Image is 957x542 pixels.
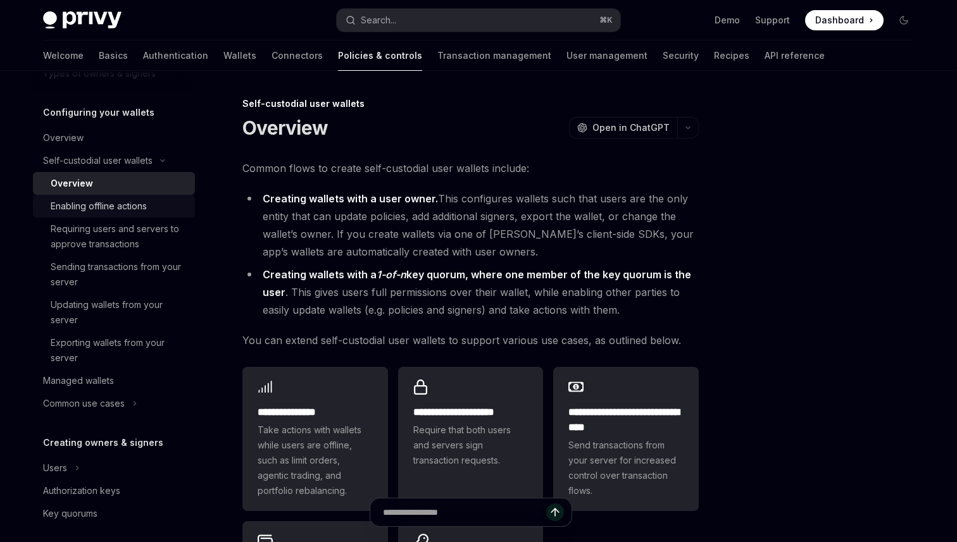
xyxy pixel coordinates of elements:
[33,293,195,331] a: Updating wallets from your server
[258,422,373,498] span: Take actions with wallets while users are offline, such as limit orders, agentic trading, and por...
[33,331,195,369] a: Exporting wallets from your server
[242,159,699,177] span: Common flows to create self-custodial user wallets include:
[33,392,195,415] button: Toggle Common use cases section
[377,268,406,281] em: 1-of-n
[33,218,195,256] a: Requiring users and servers to approve transactions
[33,256,195,293] a: Sending transactions from your server
[242,367,388,511] a: **** **** *****Take actions with wallets while users are offline, such as limit orders, agentic t...
[43,373,114,388] div: Managed wallets
[43,153,153,168] div: Self-custodial user wallets
[894,10,914,30] button: Toggle dark mode
[546,503,564,521] button: Send message
[43,460,67,476] div: Users
[33,479,195,502] a: Authorization keys
[413,422,529,468] span: Require that both users and servers sign transaction requests.
[592,121,670,134] span: Open in ChatGPT
[43,483,120,498] div: Authorization keys
[663,40,699,71] a: Security
[51,199,147,214] div: Enabling offline actions
[568,438,684,498] span: Send transactions from your server for increased control over transaction flows.
[569,117,677,139] button: Open in ChatGPT
[43,396,125,411] div: Common use cases
[33,126,195,149] a: Overview
[43,435,163,450] h5: Creating owners & signers
[242,190,699,261] li: This configures wallets such that users are the only entity that can update policies, add additio...
[51,176,93,191] div: Overview
[33,457,195,479] button: Toggle Users section
[805,10,884,30] a: Dashboard
[263,192,438,205] strong: Creating wallets with a user owner.
[263,268,691,299] strong: Creating wallets with a key quorum, where one member of the key quorum is the user
[51,335,187,366] div: Exporting wallets from your server
[33,195,195,218] a: Enabling offline actions
[223,40,256,71] a: Wallets
[43,40,84,71] a: Welcome
[242,97,699,110] div: Self-custodial user wallets
[33,502,195,525] a: Key quorums
[51,221,187,252] div: Requiring users and servers to approve transactions
[566,40,647,71] a: User management
[337,9,620,32] button: Open search
[755,14,790,27] a: Support
[51,297,187,328] div: Updating wallets from your server
[33,369,195,392] a: Managed wallets
[43,130,84,145] div: Overview
[715,14,740,27] a: Demo
[437,40,551,71] a: Transaction management
[361,13,396,28] div: Search...
[33,172,195,195] a: Overview
[383,498,546,526] input: Ask a question...
[43,105,154,120] h5: Configuring your wallets
[242,266,699,319] li: . This gives users full permissions over their wallet, while enabling other parties to easily upd...
[43,506,97,521] div: Key quorums
[242,116,328,139] h1: Overview
[765,40,825,71] a: API reference
[272,40,323,71] a: Connectors
[242,331,699,349] span: You can extend self-custodial user wallets to support various use cases, as outlined below.
[714,40,749,71] a: Recipes
[815,14,864,27] span: Dashboard
[99,40,128,71] a: Basics
[51,259,187,290] div: Sending transactions from your server
[143,40,208,71] a: Authentication
[338,40,422,71] a: Policies & controls
[43,11,122,29] img: dark logo
[599,15,613,25] span: ⌘ K
[33,149,195,172] button: Toggle Self-custodial user wallets section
